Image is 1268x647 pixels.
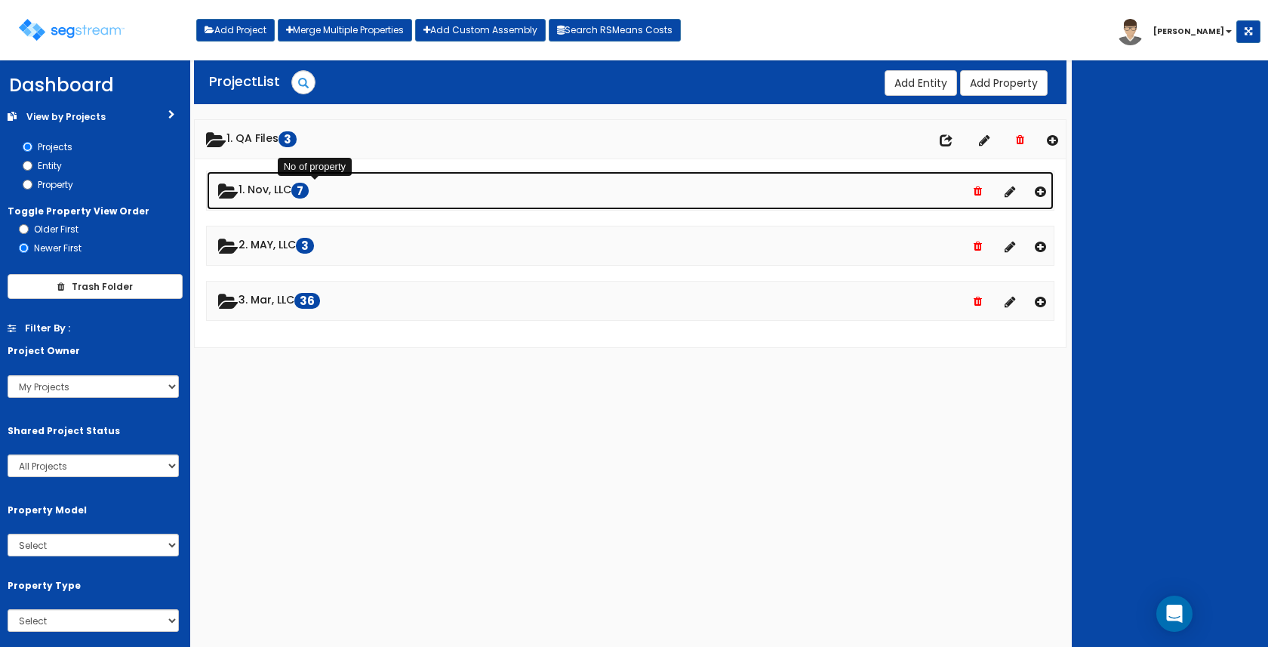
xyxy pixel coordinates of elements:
input: Projects [23,142,32,152]
a: Share QA Files [940,134,953,149]
div: View by Projects [26,110,131,123]
div: No of property [278,158,352,177]
img: logo.png [19,19,125,41]
label: Project Owner [8,344,80,357]
a: 3. Mar, LLC36 [207,282,1054,320]
small: Newer First [34,242,82,254]
span: 7 [291,183,309,199]
span: Move To Trash [974,296,982,307]
span: 3 [279,131,297,147]
h4: List [209,74,1059,89]
a: Trash Folder [8,274,183,299]
button: Add Project [196,19,275,42]
input: Older First [19,224,29,234]
input: search project, entity, property [292,71,339,97]
small: Older First [34,223,78,236]
button: Merge Multiple Properties [278,19,412,42]
span: Move To Trash [974,186,982,197]
a: 2. MAY, LLC3 [207,226,1054,265]
small: Property [38,179,73,191]
a: 1. QA Files3 [195,120,1066,159]
span: Move To Trash [974,241,982,252]
label: Toggle Property View Order [8,205,149,217]
input: Property [23,180,32,189]
input: Entity [23,161,32,171]
small: Entity [38,160,62,172]
small: Projects [38,141,72,153]
span: 36 [294,293,320,309]
button: Add Property [960,70,1048,96]
span: Project [209,72,257,91]
h3: Dashboard [9,75,190,95]
div: Open Intercom Messenger [1156,596,1193,632]
label: Property Type [8,579,81,592]
span: 3 [296,238,314,254]
a: Add Custom Assembly [415,19,546,42]
img: avatar.png [1117,19,1143,45]
label: Property Model [8,504,87,516]
label: Shared Project Status [8,424,120,437]
a: 1. Nov, LLC7No of property [207,171,1054,210]
input: Newer First [19,243,29,253]
button: Search RSMeans Costs [549,19,681,42]
b: [PERSON_NAME] [1153,26,1224,37]
button: Add Entity [885,70,957,96]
